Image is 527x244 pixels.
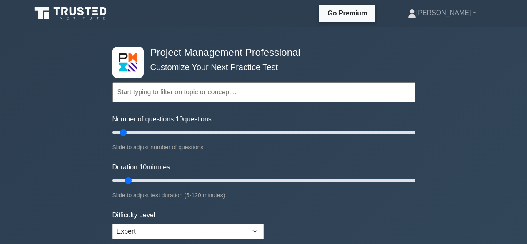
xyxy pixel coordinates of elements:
[176,116,183,123] span: 10
[139,164,147,171] span: 10
[388,5,496,21] a: [PERSON_NAME]
[112,162,170,172] label: Duration: minutes
[112,210,155,220] label: Difficulty Level
[147,47,374,59] h4: Project Management Professional
[112,142,415,152] div: Slide to adjust number of questions
[112,190,415,200] div: Slide to adjust test duration (5-120 minutes)
[112,82,415,102] input: Start typing to filter on topic or concept...
[112,114,212,124] label: Number of questions: questions
[322,8,372,18] a: Go Premium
